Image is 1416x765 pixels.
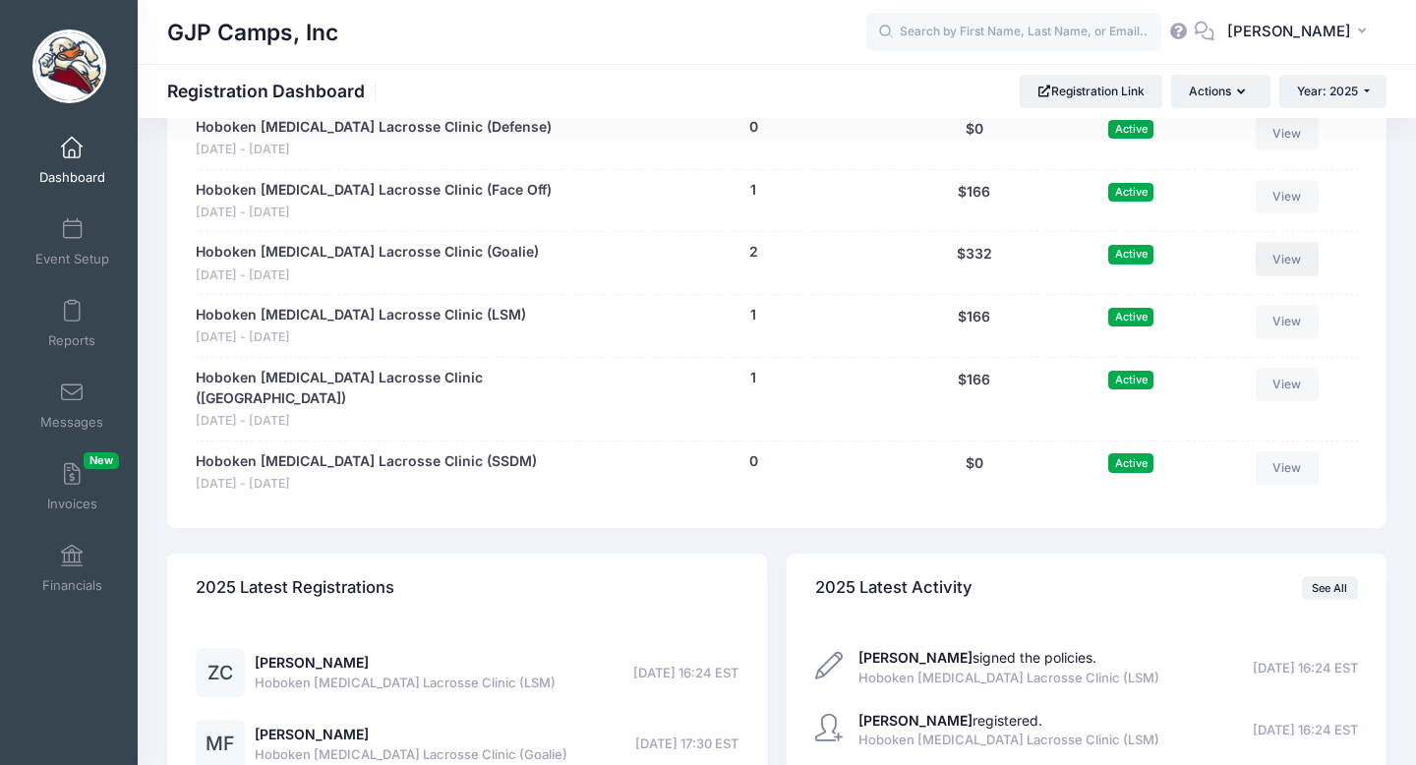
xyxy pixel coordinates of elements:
span: [DATE] - [DATE] [196,141,552,159]
span: Year: 2025 [1297,84,1358,98]
span: [DATE] 16:24 EST [633,664,738,683]
span: [DATE] - [DATE] [196,412,605,431]
span: [PERSON_NAME] [1227,21,1351,42]
img: GJP Camps, Inc [32,29,106,103]
a: ZC [196,666,245,682]
button: 1 [750,305,756,325]
a: Event Setup [26,207,119,276]
button: Actions [1171,75,1269,108]
a: [PERSON_NAME] [255,726,369,742]
a: Hoboken [MEDICAL_DATA] Lacrosse Clinic (Defense) [196,117,552,138]
a: Messages [26,371,119,440]
span: Hoboken [MEDICAL_DATA] Lacrosse Clinic (LSM) [255,674,556,693]
span: Active [1108,245,1153,264]
a: Hoboken [MEDICAL_DATA] Lacrosse Clinic (LSM) [196,305,526,325]
button: Year: 2025 [1279,75,1386,108]
button: 1 [750,180,756,201]
a: View [1256,117,1319,150]
button: 1 [750,368,756,388]
a: View [1256,368,1319,401]
span: [DATE] 16:24 EST [1253,721,1358,740]
div: $166 [893,305,1055,347]
a: Hoboken [MEDICAL_DATA] Lacrosse Clinic (Face Off) [196,180,552,201]
span: [DATE] - [DATE] [196,266,539,285]
span: Hoboken [MEDICAL_DATA] Lacrosse Clinic (LSM) [858,669,1159,688]
a: [PERSON_NAME]registered. [858,712,1042,729]
h4: 2025 Latest Activity [815,560,973,617]
span: Event Setup [35,251,109,267]
div: $166 [893,180,1055,222]
button: 0 [749,451,758,472]
span: Messages [40,414,103,431]
span: Hoboken [MEDICAL_DATA] Lacrosse Clinic (Goalie) [255,745,567,765]
strong: [PERSON_NAME] [858,712,973,729]
span: Active [1108,120,1153,139]
a: Hoboken [MEDICAL_DATA] Lacrosse Clinic ([GEOGRAPHIC_DATA]) [196,368,605,409]
button: [PERSON_NAME] [1214,10,1386,55]
div: $0 [893,451,1055,494]
span: [DATE] 17:30 EST [635,735,738,754]
strong: [PERSON_NAME] [858,649,973,666]
a: Hoboken [MEDICAL_DATA] Lacrosse Clinic (SSDM) [196,451,537,472]
a: InvoicesNew [26,452,119,521]
a: View [1256,180,1319,213]
a: Financials [26,534,119,603]
span: Active [1108,308,1153,326]
h1: GJP Camps, Inc [167,10,338,55]
div: ZC [196,648,245,697]
div: $332 [893,242,1055,284]
button: 0 [749,117,758,138]
h4: 2025 Latest Registrations [196,560,394,617]
div: $166 [893,368,1055,431]
a: Reports [26,289,119,358]
h1: Registration Dashboard [167,81,382,101]
a: Registration Link [1020,75,1162,108]
a: Hoboken [MEDICAL_DATA] Lacrosse Clinic (Goalie) [196,242,539,263]
a: [PERSON_NAME]signed the policies. [858,649,1096,666]
span: Active [1108,371,1153,389]
a: See All [1302,576,1358,600]
span: [DATE] - [DATE] [196,475,537,494]
a: Dashboard [26,126,119,195]
span: Active [1108,183,1153,202]
input: Search by First Name, Last Name, or Email... [866,13,1161,52]
span: Financials [42,577,102,594]
a: View [1256,451,1319,485]
span: [DATE] - [DATE] [196,328,526,347]
button: 2 [749,242,758,263]
span: Active [1108,453,1153,472]
span: New [84,452,119,469]
span: Hoboken [MEDICAL_DATA] Lacrosse Clinic (LSM) [858,731,1159,750]
span: Dashboard [39,169,105,186]
a: View [1256,305,1319,338]
span: [DATE] - [DATE] [196,204,552,222]
div: $0 [893,117,1055,159]
a: MF [196,736,245,753]
a: [PERSON_NAME] [255,654,369,671]
span: Invoices [47,496,97,512]
span: [DATE] 16:24 EST [1253,659,1358,678]
span: Reports [48,332,95,349]
a: View [1256,242,1319,275]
